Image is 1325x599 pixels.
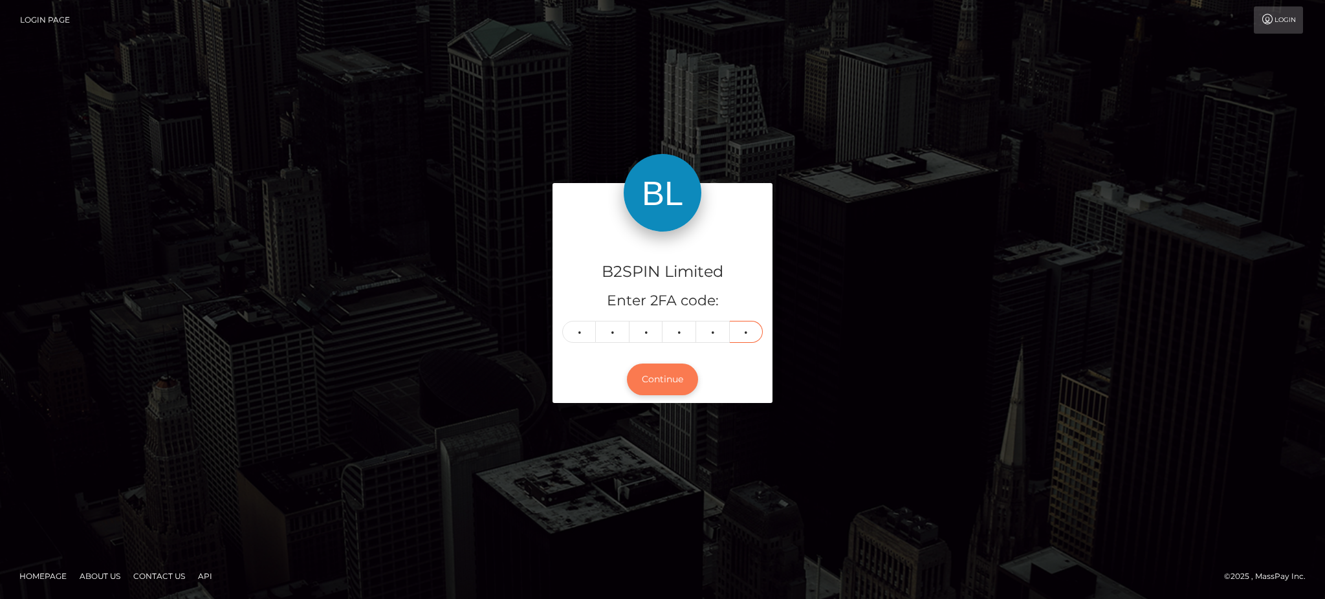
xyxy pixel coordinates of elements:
a: Login [1254,6,1303,34]
a: API [193,566,217,586]
h5: Enter 2FA code: [562,291,763,311]
a: About Us [74,566,126,586]
div: © 2025 , MassPay Inc. [1224,569,1315,583]
a: Contact Us [128,566,190,586]
h4: B2SPIN Limited [562,261,763,283]
img: B2SPIN Limited [624,154,701,232]
a: Login Page [20,6,70,34]
a: Homepage [14,566,72,586]
button: Continue [627,364,698,395]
